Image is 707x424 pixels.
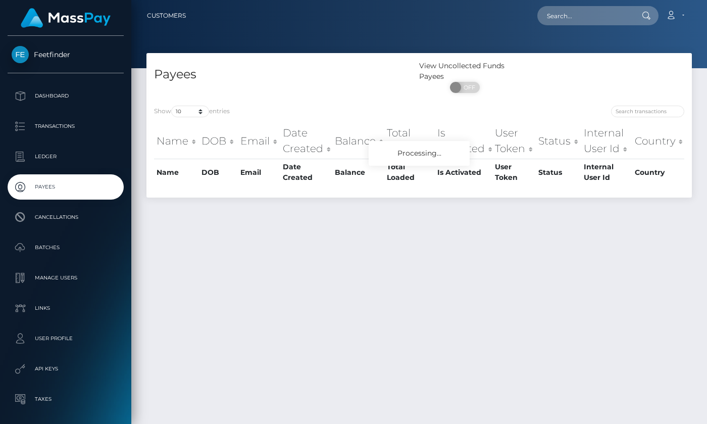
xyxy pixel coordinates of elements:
a: Taxes [8,387,124,412]
th: User Token [492,123,536,159]
img: MassPay Logo [21,8,111,28]
a: Payees [8,174,124,200]
div: View Uncollected Funds Payees [419,61,510,82]
th: DOB [199,123,238,159]
th: User Token [492,159,536,185]
th: Date Created [280,123,332,159]
a: Batches [8,235,124,260]
th: Status [536,123,581,159]
p: Dashboard [12,88,120,104]
div: Processing... [369,141,470,166]
th: Total Loaded [384,123,434,159]
th: Internal User Id [581,123,633,159]
input: Search transactions [611,106,684,117]
p: Ledger [12,149,120,164]
h4: Payees [154,66,412,83]
th: Email [238,123,281,159]
p: User Profile [12,331,120,346]
p: Batches [12,240,120,255]
label: Show entries [154,106,230,117]
a: Transactions [8,114,124,139]
a: Dashboard [8,83,124,109]
th: Name [154,123,199,159]
th: Internal User Id [581,159,633,185]
th: Is Activated [435,159,492,185]
th: DOB [199,159,238,185]
p: Taxes [12,392,120,407]
span: OFF [456,82,481,93]
a: Ledger [8,144,124,169]
input: Search... [537,6,632,25]
th: Name [154,159,199,185]
p: API Keys [12,361,120,376]
th: Is Activated [435,123,492,159]
th: Country [632,159,684,185]
p: Cancellations [12,210,120,225]
th: Email [238,159,281,185]
th: Status [536,159,581,185]
a: Manage Users [8,265,124,291]
a: Cancellations [8,205,124,230]
a: Links [8,296,124,321]
th: Balance [332,123,384,159]
img: Feetfinder [12,46,29,63]
th: Total Loaded [384,159,434,185]
a: User Profile [8,326,124,351]
th: Balance [332,159,384,185]
p: Transactions [12,119,120,134]
p: Links [12,301,120,316]
a: API Keys [8,356,124,382]
p: Payees [12,179,120,195]
th: Country [632,123,684,159]
a: Customers [147,5,186,26]
span: Feetfinder [8,50,124,59]
select: Showentries [171,106,209,117]
th: Date Created [280,159,332,185]
p: Manage Users [12,270,120,286]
